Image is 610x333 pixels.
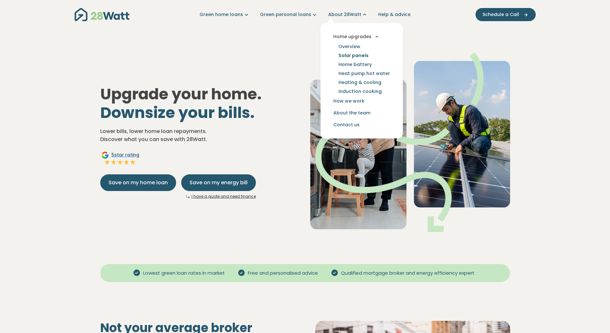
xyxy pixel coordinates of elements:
button: Save on my home loan [100,174,176,191]
a: Heating & cooling [331,78,389,87]
a: Green personal loans [260,11,318,18]
img: 28Watt [75,8,129,21]
span: Lowest green loan rates in market [141,270,227,277]
img: Full star [123,159,130,165]
a: Help & advice [378,11,411,18]
h1: Upgrade your home. [100,85,300,122]
img: Full star [104,159,110,165]
a: Contact us [326,119,398,131]
span: 5 star rating [111,152,139,158]
button: Home upgrades [326,31,398,43]
img: Google [101,151,109,159]
a: Home battery [331,60,379,69]
a: I have a quote and need finance [191,194,256,199]
span: Qualified mortgage broker and energy efficiency expert [338,270,477,277]
a: About 28Watt [328,11,368,18]
span: Downsize your bills. [100,102,255,123]
img: Dad helping toddler [310,52,510,232]
a: About the team [326,107,398,119]
a: Overview [331,42,368,51]
a: Heat pump hot water [331,69,398,78]
span: Free and personalised advice [245,270,321,277]
span: Save on my energy bill [190,179,248,187]
nav: Main navigation [75,6,536,23]
a: Induction cooking [331,87,389,96]
a: Solar panels [331,51,376,60]
a: Green home loans [199,11,250,18]
img: Full star [130,159,136,165]
button: Schedule a Call [476,8,536,21]
p: Lower bills, lower home loan repayments. Discover what you can save with 28Watt. [100,127,300,144]
span: Schedule a Call [483,11,519,18]
a: Google5star ratingFull starFull starFull starFull starFull star [100,151,140,167]
a: How we work [326,95,398,107]
button: Save on my energy bill [181,174,256,191]
img: Full star [117,159,123,165]
img: Full star [110,159,117,165]
span: Save on my home loan [109,179,168,187]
